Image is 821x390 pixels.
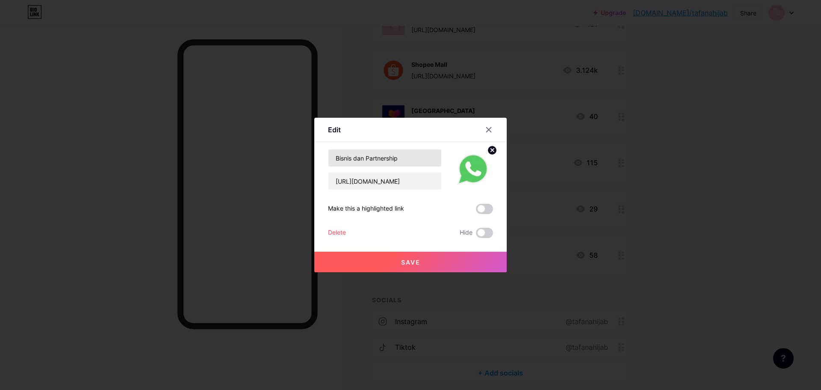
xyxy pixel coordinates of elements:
span: Save [401,259,420,266]
button: Save [314,252,507,272]
input: Title [328,149,441,167]
div: Make this a highlighted link [328,204,404,214]
input: URL [328,173,441,190]
div: Edit [328,125,341,135]
div: Delete [328,228,346,238]
img: link_thumbnail [452,149,493,190]
span: Hide [460,228,473,238]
